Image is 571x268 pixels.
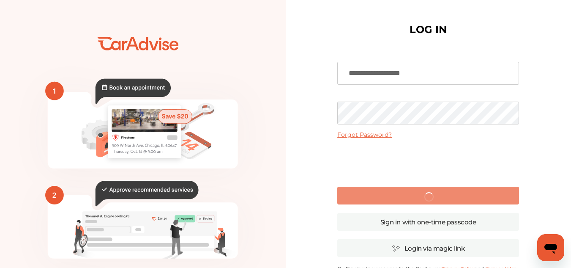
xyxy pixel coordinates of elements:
[337,239,519,257] a: Login via magic link
[537,234,564,261] iframe: Button to launch messaging window
[392,244,400,252] img: magic_icon.32c66aac.svg
[410,25,447,34] h1: LOG IN
[337,131,392,138] a: Forgot Password?
[337,213,519,231] a: Sign in with one-time passcode
[364,145,492,178] iframe: reCAPTCHA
